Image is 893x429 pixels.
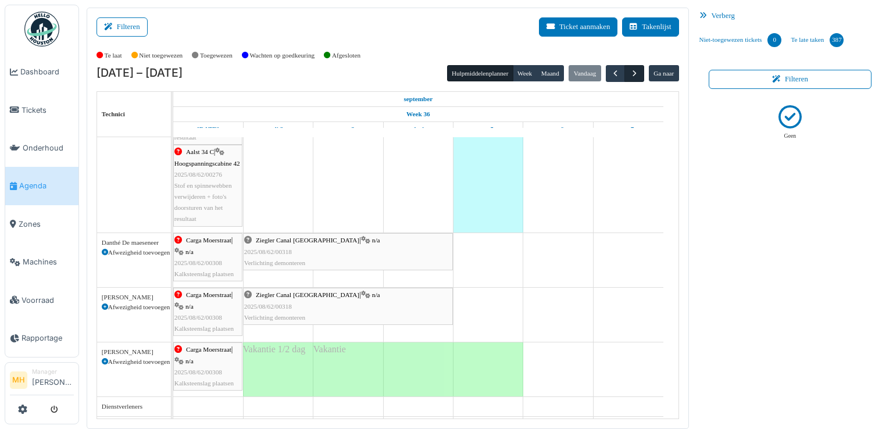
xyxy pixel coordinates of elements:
[174,235,241,280] div: |
[339,122,358,137] a: 3 september 2025
[186,346,231,353] span: Carga Moerstraat
[536,65,564,81] button: Maand
[550,122,567,137] a: 6 september 2025
[372,291,380,298] span: n/a
[250,51,315,60] label: Wachten op goedkeuring
[186,291,231,298] span: Carga Moerstraat
[186,237,231,244] span: Carga Moerstraat
[244,259,305,266] span: Verlichting demonteren
[102,302,166,312] div: Afwezigheid toevoegen
[5,91,78,128] a: Tickets
[174,100,232,141] span: Stof en spinnewebben verwijderen + foto's doorsturen van het resultaat
[102,238,166,248] div: Danthé De maeseneer
[185,357,194,364] span: n/a
[22,333,74,344] span: Rapportage
[24,12,59,47] img: Badge_color-CXgf-gQk.svg
[313,344,346,354] span: Vakantie
[102,402,166,412] div: Dienstverleners
[32,367,74,376] div: Manager
[5,319,78,357] a: Rapportage
[102,347,166,357] div: [PERSON_NAME]
[243,344,306,354] span: Vakantie 1/2 dag
[256,237,359,244] span: Ziegler Canal [GEOGRAPHIC_DATA]
[22,105,74,116] span: Tickets
[10,367,74,395] a: MH Manager[PERSON_NAME]
[606,65,625,82] button: Vorige
[174,160,240,167] span: Hoogspanningscabine 42
[409,122,427,137] a: 4 september 2025
[174,344,241,389] div: |
[256,291,359,298] span: Ziegler Canal [GEOGRAPHIC_DATA]
[784,132,796,141] p: Geen
[401,92,435,106] a: 1 september 2025
[447,65,513,81] button: Hulpmiddelenplanner
[244,314,305,321] span: Verlichting demonteren
[105,51,122,60] label: Te laat
[174,314,222,321] span: 2025/08/62/00308
[174,369,222,376] span: 2025/08/62/00308
[372,237,380,244] span: n/a
[185,303,194,310] span: n/a
[244,289,452,323] div: |
[174,182,232,223] span: Stof en spinnewebben verwijderen + foto's doorsturen van het resultaat
[539,17,617,37] button: Ticket aanmaken
[709,70,872,89] button: Filteren
[10,371,27,389] li: MH
[174,289,241,334] div: |
[174,380,234,387] span: Kalksteenslag plaatsen
[270,122,287,137] a: 2 september 2025
[174,146,241,224] div: |
[5,205,78,243] a: Zones
[622,17,678,37] button: Takenlijst
[139,51,183,60] label: Niet toegewezen
[620,122,637,137] a: 7 september 2025
[569,65,601,81] button: Vandaag
[22,295,74,306] span: Voorraad
[174,325,234,332] span: Kalksteenslag plaatsen
[174,171,222,178] span: 2025/08/62/00276
[23,142,74,153] span: Onderhoud
[5,281,78,319] a: Voorraad
[695,8,886,24] div: Verberg
[32,367,74,392] li: [PERSON_NAME]
[97,17,148,37] button: Filteren
[830,33,844,47] div: 387
[186,148,214,155] span: Aalst 34 C
[185,248,194,255] span: n/a
[5,243,78,281] a: Machines
[102,357,166,367] div: Afwezigheid toevoegen
[403,107,433,121] a: Week 36
[102,292,166,302] div: [PERSON_NAME]
[102,248,166,258] div: Afwezigheid toevoegen
[194,122,222,137] a: 1 september 2025
[244,303,292,310] span: 2025/08/62/00318
[5,53,78,91] a: Dashboard
[695,24,787,56] a: Niet-toegewezen tickets
[200,51,233,60] label: Toegewezen
[19,180,74,191] span: Agenda
[624,65,644,82] button: Volgende
[5,129,78,167] a: Onderhoud
[5,167,78,205] a: Agenda
[332,51,360,60] label: Afgesloten
[20,66,74,77] span: Dashboard
[97,66,183,80] h2: [DATE] – [DATE]
[513,65,537,81] button: Week
[786,24,848,56] a: Te late taken
[244,235,452,269] div: |
[767,33,781,47] div: 0
[174,270,234,277] span: Kalksteenslag plaatsen
[244,248,292,255] span: 2025/08/62/00318
[174,259,222,266] span: 2025/08/62/00308
[102,110,125,117] span: Technici
[480,122,496,137] a: 5 september 2025
[23,256,74,267] span: Machines
[649,65,679,81] button: Ga naar
[19,219,74,230] span: Zones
